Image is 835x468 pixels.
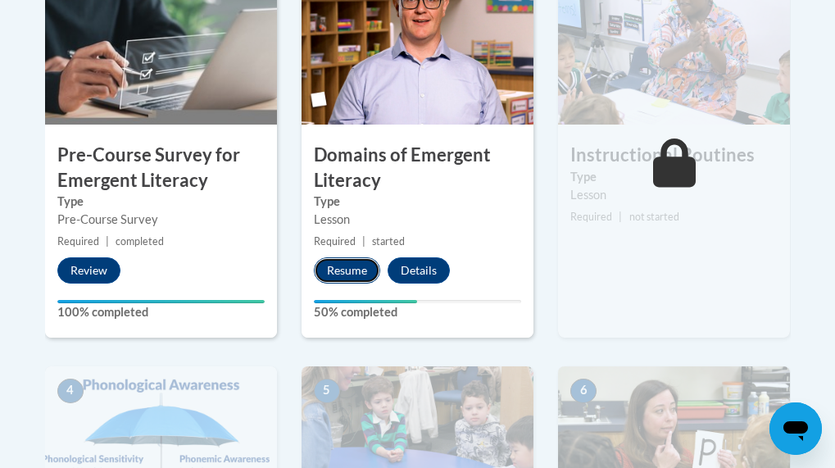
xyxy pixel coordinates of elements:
[314,257,380,284] button: Resume
[314,300,418,303] div: Your progress
[57,235,99,248] span: Required
[57,257,120,284] button: Review
[769,402,822,455] iframe: Button to launch messaging window
[314,379,340,403] span: 5
[302,143,533,193] h3: Domains of Emergent Literacy
[558,143,790,168] h3: Instructional Routines
[570,379,597,403] span: 6
[362,235,365,248] span: |
[106,235,109,248] span: |
[388,257,450,284] button: Details
[314,211,521,229] div: Lesson
[570,186,778,204] div: Lesson
[619,211,622,223] span: |
[57,303,265,321] label: 100% completed
[57,379,84,403] span: 4
[570,168,778,186] label: Type
[570,211,612,223] span: Required
[57,211,265,229] div: Pre-Course Survey
[314,303,521,321] label: 50% completed
[45,143,277,193] h3: Pre-Course Survey for Emergent Literacy
[314,193,521,211] label: Type
[629,211,679,223] span: not started
[57,300,265,303] div: Your progress
[57,193,265,211] label: Type
[314,235,356,248] span: Required
[372,235,405,248] span: started
[116,235,164,248] span: completed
